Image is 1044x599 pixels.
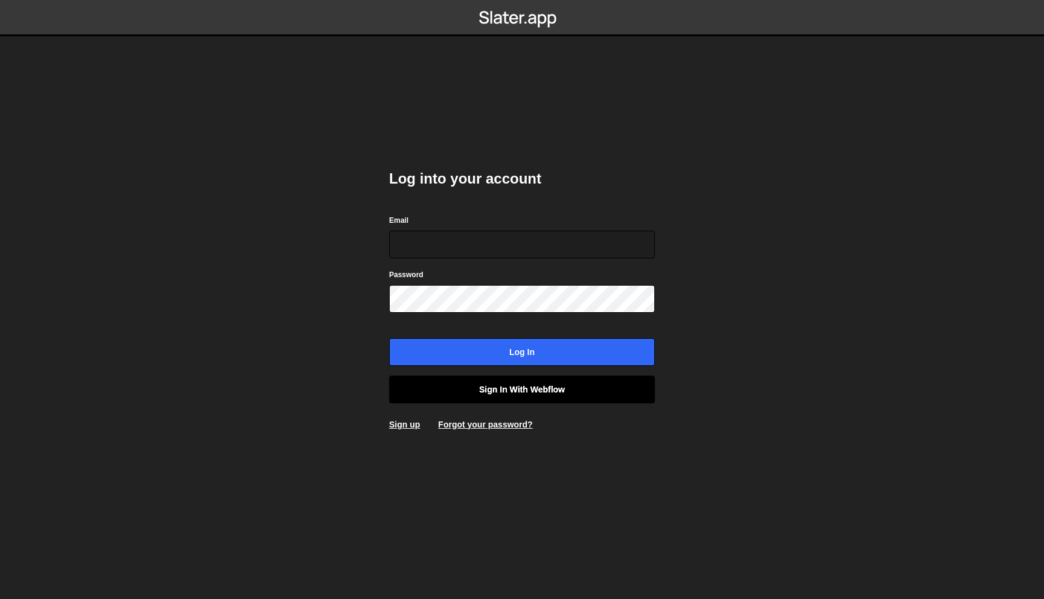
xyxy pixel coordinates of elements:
[389,338,655,366] input: Log in
[389,420,420,429] a: Sign up
[389,214,408,226] label: Email
[389,376,655,403] a: Sign in with Webflow
[438,420,532,429] a: Forgot your password?
[389,169,655,188] h2: Log into your account
[389,269,424,281] label: Password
